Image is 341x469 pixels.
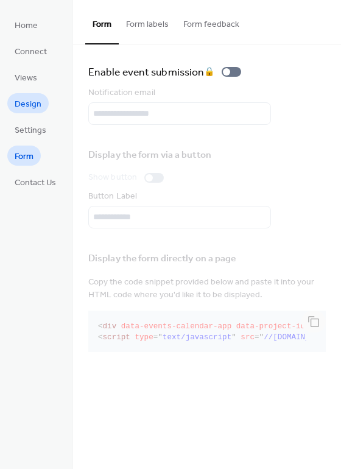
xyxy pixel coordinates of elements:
span: Connect [15,46,47,58]
a: Contact Us [7,172,63,192]
span: Settings [15,124,46,137]
a: Connect [7,41,54,61]
a: Settings [7,119,54,139]
span: Design [15,98,41,111]
a: Home [7,15,45,35]
span: Views [15,72,37,85]
span: Form [15,150,33,163]
a: Design [7,93,49,113]
a: Form [7,146,41,166]
span: Contact Us [15,177,56,189]
span: Home [15,19,38,32]
a: Views [7,67,44,87]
